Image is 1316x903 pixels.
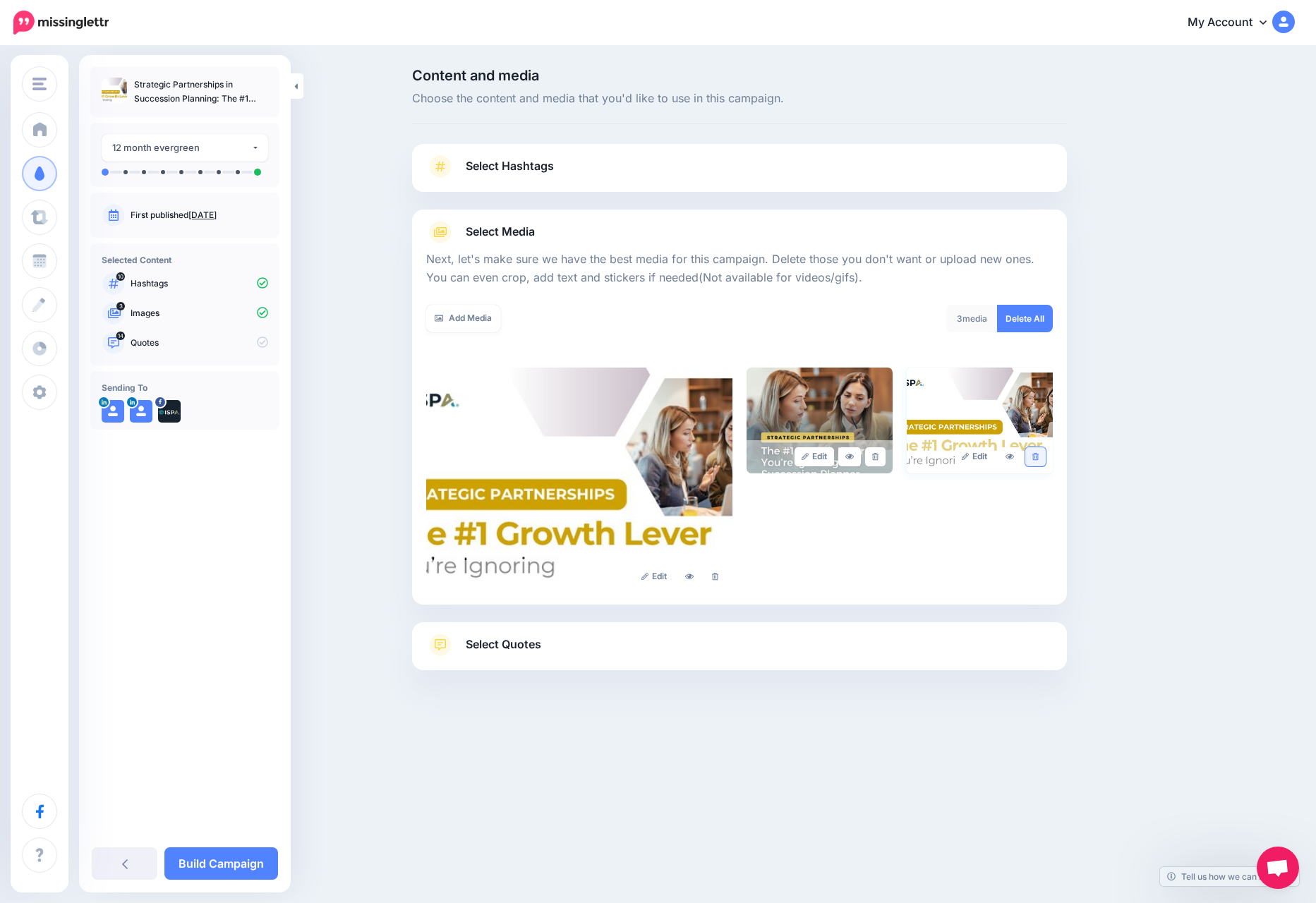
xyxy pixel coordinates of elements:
[466,222,535,241] span: Select Media
[795,447,835,466] a: Edit
[102,255,268,265] h4: Selected Content
[116,302,125,310] span: 3
[102,382,268,393] h4: Sending To
[747,368,893,473] img: B8M1ZVVAG3R7RQCY0IJ9QMG3CWAY998Z_large.png
[1257,847,1299,889] a: Open chat
[102,134,268,162] button: 12 month evergreen
[946,305,998,332] div: media
[997,305,1053,332] a: Delete All
[116,332,126,340] span: 14
[426,155,1053,192] a: Select Hashtags
[102,400,124,423] img: user_default_image.png
[907,368,1053,473] img: 1f58cbccfe8c6c81c5ee418a1a6d54d7_large.jpg
[13,11,109,35] img: Missinglettr
[1160,867,1299,886] a: Tell us how we can improve
[130,400,152,423] img: user_default_image.png
[131,307,268,320] p: Images
[131,337,268,349] p: Quotes
[466,635,541,654] span: Select Quotes
[32,78,47,90] img: menu.png
[426,368,732,593] img: 29057fffbcda660aba5c41f5a38c9079_large.jpg
[116,272,125,281] span: 10
[102,78,127,103] img: 29057fffbcda660aba5c41f5a38c9079_thumb.jpg
[188,210,217,220] a: [DATE]
[426,243,1053,593] div: Select Media
[131,209,268,222] p: First published
[158,400,181,423] img: 321091815_705738541200188_8794397349120384755_n-bsa144696.jpg
[412,68,1067,83] span: Content and media
[426,634,1053,670] a: Select Quotes
[426,221,1053,243] a: Select Media
[134,78,268,106] p: Strategic Partnerships in Succession Planning: The #1 Growth Lever You’re Ignoring
[466,157,554,176] span: Select Hashtags
[112,140,251,156] div: 12 month evergreen
[426,305,500,332] a: Add Media
[634,567,675,586] a: Edit
[957,313,962,324] span: 3
[131,277,268,290] p: Hashtags
[955,447,995,466] a: Edit
[1173,6,1295,40] a: My Account
[412,90,1067,108] span: Choose the content and media that you'd like to use in this campaign.
[426,250,1053,287] p: Next, let's make sure we have the best media for this campaign. Delete those you don't want or up...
